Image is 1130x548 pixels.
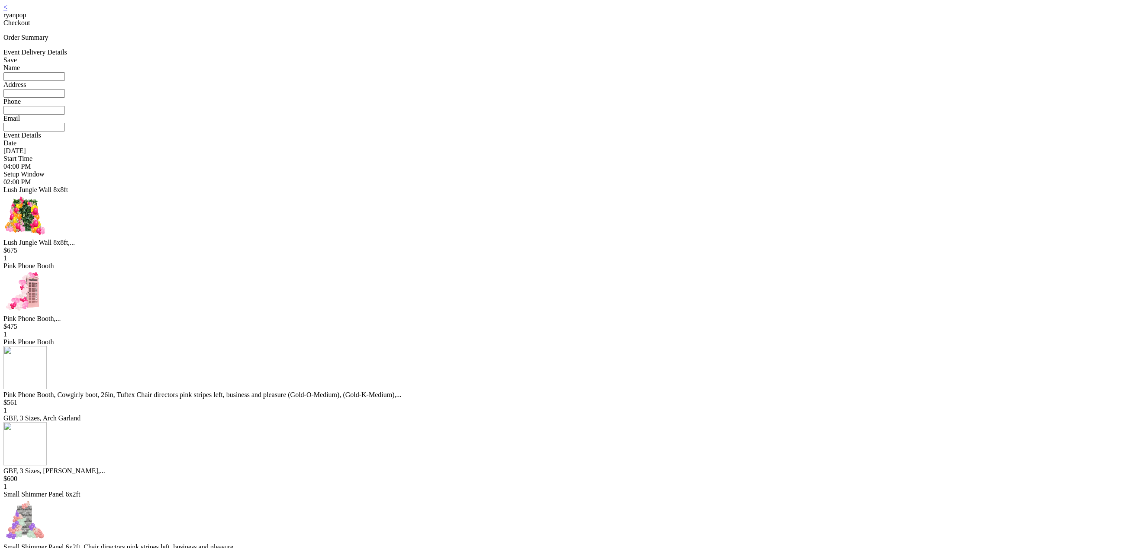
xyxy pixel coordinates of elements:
div: 1 [3,483,1127,490]
div: $600 [3,475,1127,483]
div: Checkout [3,19,1127,27]
div: GBF, 3 Sizes, Arch Garland [3,414,1127,422]
div: Date [3,139,1127,147]
div: Event Delivery Details [3,48,1127,56]
div: $475 [3,323,1127,330]
a: < [3,3,7,11]
div: Pink Phone Booth [3,262,1127,270]
div: 04:00 PM [3,163,1127,170]
p: Order Summary [3,34,1127,42]
div: Name [3,64,1127,72]
div: GBF, 3 Sizes, [PERSON_NAME], ... [3,467,1127,475]
div: $561 [3,399,1127,407]
div: Email [3,115,1127,122]
div: Lush Jungle Wall 8x8ft [3,186,1127,194]
div: ryanpop [3,11,1127,19]
div: Save [3,56,1127,64]
div: Small Shimmer Panel 6x2ft [3,490,1127,498]
div: Event Details [3,131,1127,139]
div: Start Time [3,155,1127,163]
div: [DATE] [3,147,1127,155]
div: Setup Window [3,170,1127,178]
div: Pink Phone Booth, Cowgirly boot, 26in, Tuftex Chair directors pink stripes left, business and ple... [3,391,1127,399]
div: 1 [3,330,1127,338]
div: Pink Phone Booth, ... [3,315,1127,323]
div: Lush Jungle Wall 8x8ft, ... [3,239,1127,247]
div: Pink Phone Booth [3,338,1127,346]
div: 02:00 PM [3,178,1127,186]
div: $675 [3,247,1127,254]
div: 1 [3,254,1127,262]
div: Address [3,81,1127,89]
div: Phone [3,98,1127,106]
div: 1 [3,407,1127,414]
